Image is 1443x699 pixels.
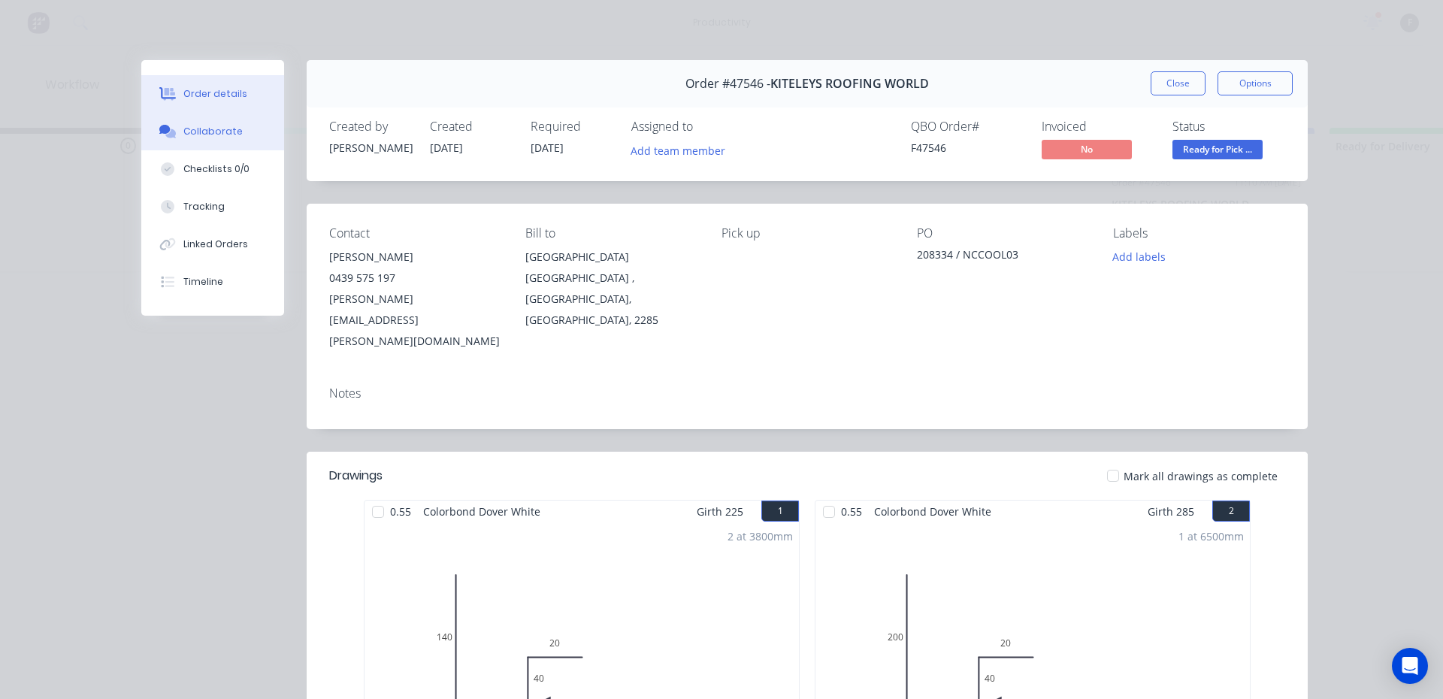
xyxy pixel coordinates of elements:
[1392,648,1428,684] div: Open Intercom Messenger
[329,467,383,485] div: Drawings
[329,268,501,289] div: 0439 575 197
[917,247,1089,268] div: 208334 / NCCOOL03
[1042,140,1132,159] span: No
[183,238,248,251] div: Linked Orders
[868,501,997,522] span: Colorbond Dover White
[685,77,770,91] span: Order #47546 -
[728,528,793,544] div: 2 at 3800mm
[1151,71,1206,95] button: Close
[141,75,284,113] button: Order details
[183,275,223,289] div: Timeline
[430,120,513,134] div: Created
[761,501,799,522] button: 1
[1148,501,1194,522] span: Girth 285
[525,247,697,331] div: [GEOGRAPHIC_DATA][GEOGRAPHIC_DATA] , [GEOGRAPHIC_DATA], [GEOGRAPHIC_DATA], 2285
[1124,468,1278,484] span: Mark all drawings as complete
[329,289,501,352] div: [PERSON_NAME][EMAIL_ADDRESS][PERSON_NAME][DOMAIN_NAME]
[835,501,868,522] span: 0.55
[911,140,1024,156] div: F47546
[525,226,697,241] div: Bill to
[531,141,564,155] span: [DATE]
[141,113,284,150] button: Collaborate
[911,120,1024,134] div: QBO Order #
[1172,140,1263,159] span: Ready for Pick ...
[141,188,284,225] button: Tracking
[1218,71,1293,95] button: Options
[1113,226,1285,241] div: Labels
[623,140,734,160] button: Add team member
[531,120,613,134] div: Required
[329,120,412,134] div: Created by
[417,501,546,522] span: Colorbond Dover White
[329,226,501,241] div: Contact
[183,87,247,101] div: Order details
[141,263,284,301] button: Timeline
[384,501,417,522] span: 0.55
[721,226,894,241] div: Pick up
[1042,120,1154,134] div: Invoiced
[1172,120,1285,134] div: Status
[430,141,463,155] span: [DATE]
[1178,528,1244,544] div: 1 at 6500mm
[329,247,501,352] div: [PERSON_NAME]0439 575 197[PERSON_NAME][EMAIL_ADDRESS][PERSON_NAME][DOMAIN_NAME]
[1172,140,1263,162] button: Ready for Pick ...
[770,77,929,91] span: KITELEYS ROOFING WORLD
[183,125,243,138] div: Collaborate
[329,386,1285,401] div: Notes
[1212,501,1250,522] button: 2
[525,247,697,268] div: [GEOGRAPHIC_DATA]
[525,268,697,331] div: [GEOGRAPHIC_DATA] , [GEOGRAPHIC_DATA], [GEOGRAPHIC_DATA], 2285
[141,150,284,188] button: Checklists 0/0
[141,225,284,263] button: Linked Orders
[631,140,734,160] button: Add team member
[1105,247,1174,267] button: Add labels
[917,226,1089,241] div: PO
[329,140,412,156] div: [PERSON_NAME]
[697,501,743,522] span: Girth 225
[183,200,225,213] div: Tracking
[329,247,501,268] div: [PERSON_NAME]
[631,120,782,134] div: Assigned to
[183,162,250,176] div: Checklists 0/0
